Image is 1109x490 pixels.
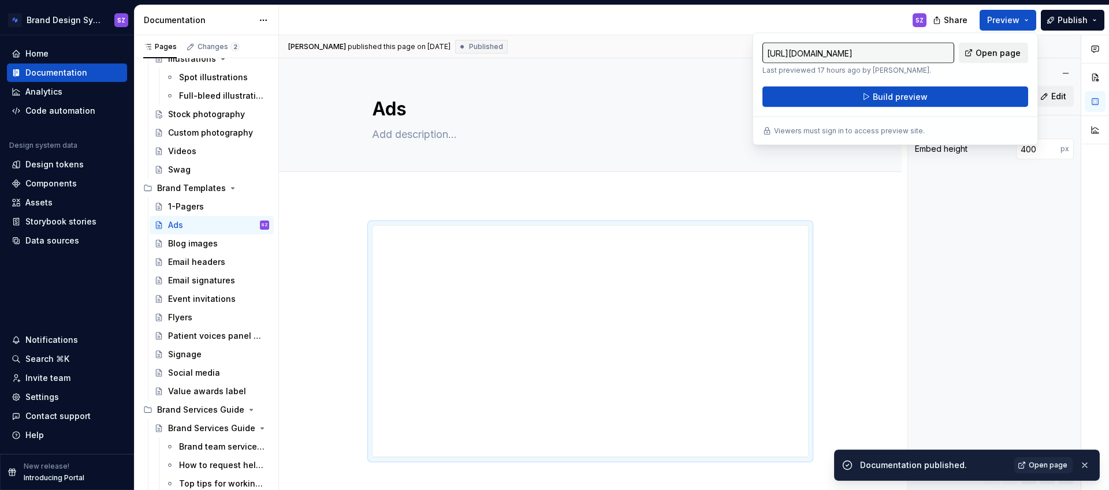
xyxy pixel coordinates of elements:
[927,10,975,31] button: Share
[24,462,69,471] p: New release!
[150,419,274,437] a: Brand Services Guide
[873,91,928,103] span: Build preview
[7,231,127,250] a: Data sources
[774,126,925,136] p: Viewers must sign in to access preview site.
[348,42,451,51] div: published this page on [DATE]
[161,68,274,87] a: Spot illustrations
[915,143,967,155] div: Embed height
[150,124,274,142] a: Custom photography
[25,429,44,441] div: Help
[179,72,248,83] div: Spot illustrations
[25,410,91,422] div: Contact support
[168,275,235,286] div: Email signatures
[987,14,1019,26] span: Preview
[179,441,267,452] div: Brand team services and self-service tools
[143,42,177,51] div: Pages
[179,478,267,489] div: Top tips for working with the Brand team
[161,87,274,105] a: Full-bleed illustrations
[7,350,127,368] button: Search ⌘K
[150,345,274,364] a: Signage
[25,372,70,384] div: Invite team
[168,367,220,379] div: Social media
[25,216,96,227] div: Storybook stories
[179,90,267,102] div: Full-bleed illustrations
[1041,10,1104,31] button: Publish
[1058,14,1088,26] span: Publish
[168,201,204,212] div: 1-Pagers
[168,53,216,65] div: Illustrations
[959,43,1028,63] a: Open page
[161,437,274,456] a: Brand team services and self-service tools
[1034,86,1074,107] button: Edit
[370,95,806,123] textarea: Ads
[117,16,125,25] div: SZ
[288,42,346,51] span: [PERSON_NAME]
[157,182,226,194] div: Brand Templates
[150,271,274,290] a: Email signatures
[980,10,1036,31] button: Preview
[230,42,240,51] span: 2
[9,141,77,150] div: Design system data
[168,127,253,139] div: Custom photography
[7,426,127,444] button: Help
[8,13,22,27] img: d4286e81-bf2d-465c-b469-1298f2b8eabd.png
[7,212,127,231] a: Storybook stories
[24,473,84,482] p: Introducing Portal
[261,219,268,231] div: SZ
[469,42,503,51] span: Published
[168,164,191,175] div: Swag
[157,404,244,416] div: Brand Services Guide
[1029,461,1067,470] span: Open page
[25,353,69,365] div: Search ⌘K
[25,159,84,170] div: Design tokens
[150,50,274,68] a: Illustrations
[916,16,924,25] div: SZ
[168,312,192,323] div: Flyers
[150,142,274,160] a: Videos
[7,331,127,349] button: Notifications
[860,459,1007,471] div: Documentation published.
[150,290,274,308] a: Event invitations
[139,401,274,419] div: Brand Services Guide
[7,102,127,120] a: Code automation
[25,391,59,403] div: Settings
[25,105,95,117] div: Code automation
[1051,91,1066,102] span: Edit
[7,407,127,425] button: Contact support
[762,87,1028,107] button: Build preview
[25,86,62,98] div: Analytics
[168,256,225,268] div: Email headers
[944,14,967,26] span: Share
[139,179,274,197] div: Brand Templates
[179,459,267,471] div: How to request help from the Brand team
[168,145,196,157] div: Videos
[168,349,202,360] div: Signage
[976,47,1021,59] span: Open page
[150,364,274,382] a: Social media
[168,238,218,249] div: Blog images
[7,388,127,406] a: Settings
[150,327,274,345] a: Patient voices panel headshot
[25,235,79,246] div: Data sources
[150,234,274,253] a: Blog images
[150,382,274,401] a: Value awards label
[7,83,127,101] a: Analytics
[150,105,274,124] a: Stock photography
[168,293,236,305] div: Event invitations
[198,42,240,51] div: Changes
[168,386,246,397] div: Value awards label
[7,63,127,82] a: Documentation
[25,197,53,208] div: Assets
[150,197,274,216] a: 1-Pagers
[150,216,274,234] a: AdsSZ
[168,219,183,231] div: Ads
[7,193,127,212] a: Assets
[150,308,274,327] a: Flyers
[25,48,49,59] div: Home
[762,66,954,75] p: Last previewed 17 hours ago by [PERSON_NAME].
[150,160,274,179] a: Swag
[25,178,77,189] div: Components
[168,330,263,342] div: Patient voices panel headshot
[150,253,274,271] a: Email headers
[25,334,78,346] div: Notifications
